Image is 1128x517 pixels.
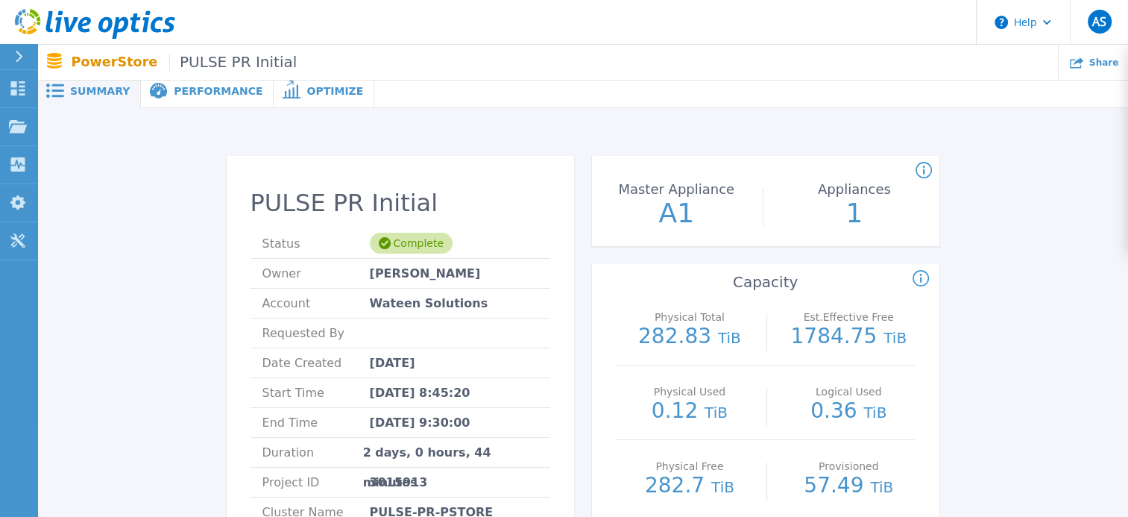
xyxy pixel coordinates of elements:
span: Status [262,229,370,258]
p: 282.83 [623,326,757,348]
p: A1 [593,200,760,227]
p: Physical Free [626,461,752,471]
span: Requested By [262,319,370,348]
span: TiB [711,478,734,496]
span: Optimize [306,86,363,96]
span: 2 days, 0 hours, 44 minutes [363,438,538,467]
p: 57.49 [782,475,916,498]
p: 1 [771,200,938,227]
span: End Time [262,408,370,437]
p: Physical Total [626,312,752,322]
p: PowerStore [72,54,297,71]
span: Account [262,289,370,318]
p: Logical Used [786,386,912,397]
p: 0.36 [782,401,916,423]
span: TiB [718,329,741,347]
h2: PULSE PR Initial [251,189,550,217]
span: Owner [262,259,370,288]
p: Provisioned [786,461,912,471]
span: Wateen Solutions [370,289,488,318]
span: 3015913 [370,468,428,497]
span: [PERSON_NAME] [370,259,481,288]
p: Appliances [775,183,934,196]
span: Share [1089,58,1118,67]
span: PULSE PR Initial [169,54,297,71]
span: Start Time [262,378,370,407]
p: 282.7 [623,475,757,498]
span: [DATE] 9:30:00 [370,408,470,437]
span: Date Created [262,348,370,377]
p: 1784.75 [782,326,916,348]
span: TiB [705,404,728,422]
span: Performance [174,86,262,96]
p: 0.12 [623,401,757,423]
div: Complete [370,233,453,254]
span: AS [1092,16,1106,28]
p: Est.Effective Free [786,312,912,322]
span: TiB [863,404,886,422]
span: Duration [262,438,363,467]
span: TiB [870,478,893,496]
span: [DATE] [370,348,415,377]
span: [DATE] 8:45:20 [370,378,470,407]
span: Summary [70,86,130,96]
p: Master Appliance [596,183,756,196]
span: TiB [883,329,907,347]
p: Physical Used [626,386,752,397]
span: Project ID [262,468,370,497]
